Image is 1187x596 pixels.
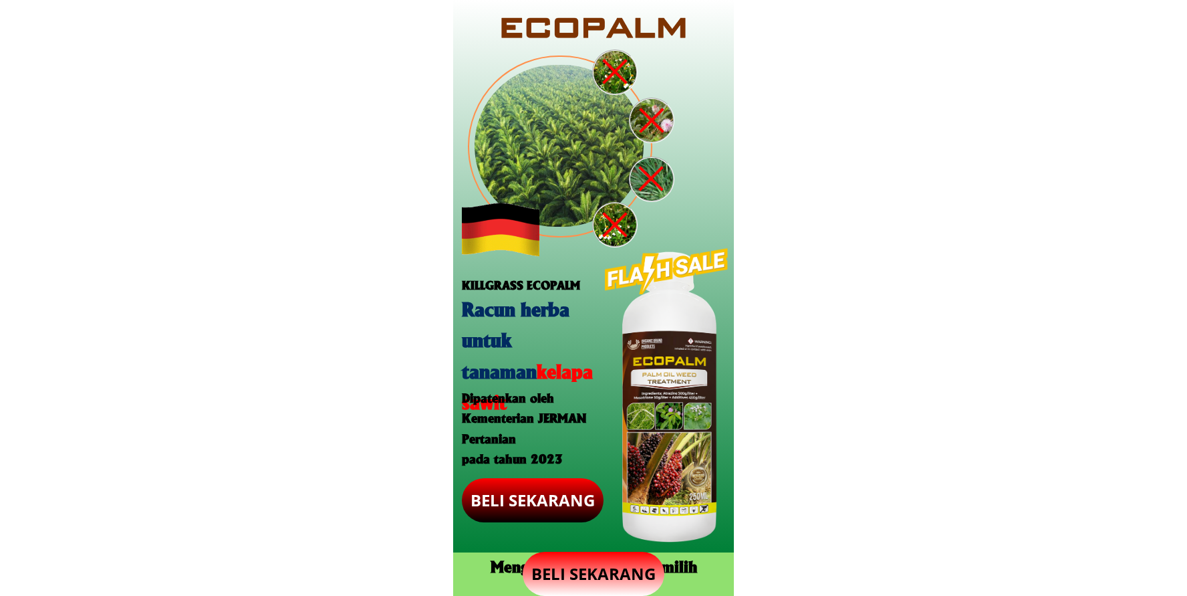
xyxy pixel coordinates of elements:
h3: Dipatenkan oleh Kementerian JERMAN Pertanian pada tahun 2023 [462,387,596,469]
h2: Racun herba untuk tanaman [462,292,604,417]
p: BELI SEKARANG [523,552,664,596]
p: BELI SEKARANG [462,478,604,522]
h3: KILLGRASS ECOPALM [462,275,596,294]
